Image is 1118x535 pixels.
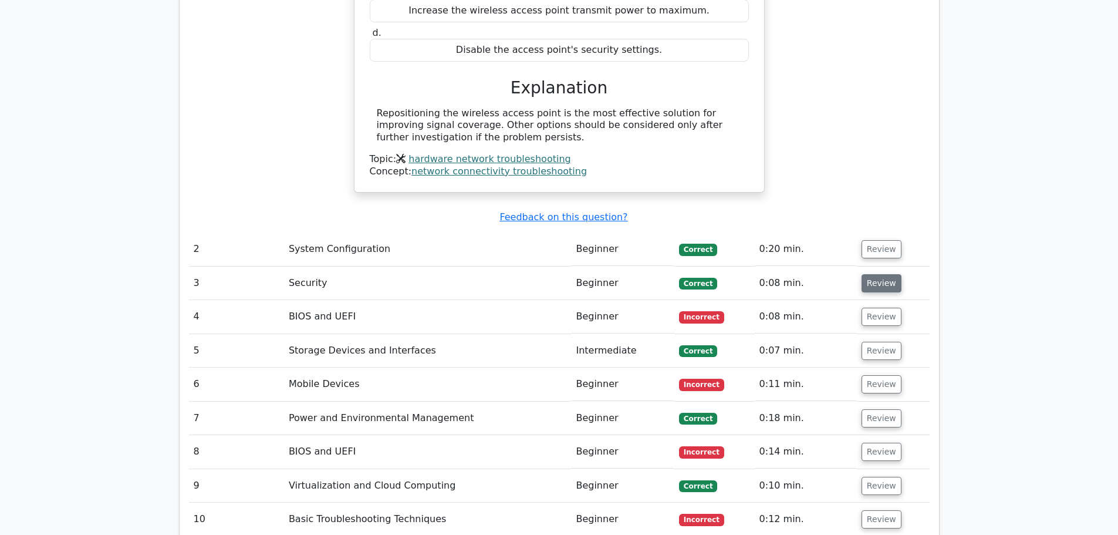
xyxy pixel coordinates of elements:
[755,267,857,300] td: 0:08 min.
[862,308,901,326] button: Review
[189,233,284,266] td: 2
[679,446,724,458] span: Incorrect
[679,480,717,492] span: Correct
[755,469,857,503] td: 0:10 min.
[408,153,570,164] a: hardware network troubleshooting
[679,514,724,526] span: Incorrect
[679,345,717,357] span: Correct
[284,334,572,368] td: Storage Devices and Interfaces
[862,477,901,495] button: Review
[284,402,572,435] td: Power and Environmental Management
[571,435,674,469] td: Beginner
[862,409,901,428] button: Review
[862,510,901,529] button: Review
[377,107,742,144] div: Repositioning the wireless access point is the most effective solution for improving signal cover...
[370,39,749,62] div: Disable the access point's security settings.
[755,300,857,334] td: 0:08 min.
[862,240,901,258] button: Review
[755,368,857,401] td: 0:11 min.
[284,300,572,334] td: BIOS and UEFI
[284,233,572,266] td: System Configuration
[862,375,901,393] button: Review
[189,435,284,469] td: 8
[499,211,627,223] a: Feedback on this question?
[189,368,284,401] td: 6
[571,402,674,435] td: Beginner
[373,27,381,38] span: d.
[370,166,749,178] div: Concept:
[679,413,717,425] span: Correct
[377,78,742,98] h3: Explanation
[189,334,284,368] td: 5
[679,244,717,255] span: Correct
[189,402,284,435] td: 7
[755,233,857,266] td: 0:20 min.
[284,435,572,469] td: BIOS and UEFI
[571,334,674,368] td: Intermediate
[189,300,284,334] td: 4
[370,153,749,166] div: Topic:
[411,166,587,177] a: network connectivity troubleshooting
[755,402,857,435] td: 0:18 min.
[755,435,857,469] td: 0:14 min.
[679,311,724,323] span: Incorrect
[862,443,901,461] button: Review
[284,368,572,401] td: Mobile Devices
[571,233,674,266] td: Beginner
[189,267,284,300] td: 3
[284,469,572,503] td: Virtualization and Cloud Computing
[679,278,717,290] span: Correct
[862,342,901,360] button: Review
[571,267,674,300] td: Beginner
[571,469,674,503] td: Beginner
[755,334,857,368] td: 0:07 min.
[679,379,724,391] span: Incorrect
[284,267,572,300] td: Security
[571,368,674,401] td: Beginner
[189,469,284,503] td: 9
[862,274,901,292] button: Review
[571,300,674,334] td: Beginner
